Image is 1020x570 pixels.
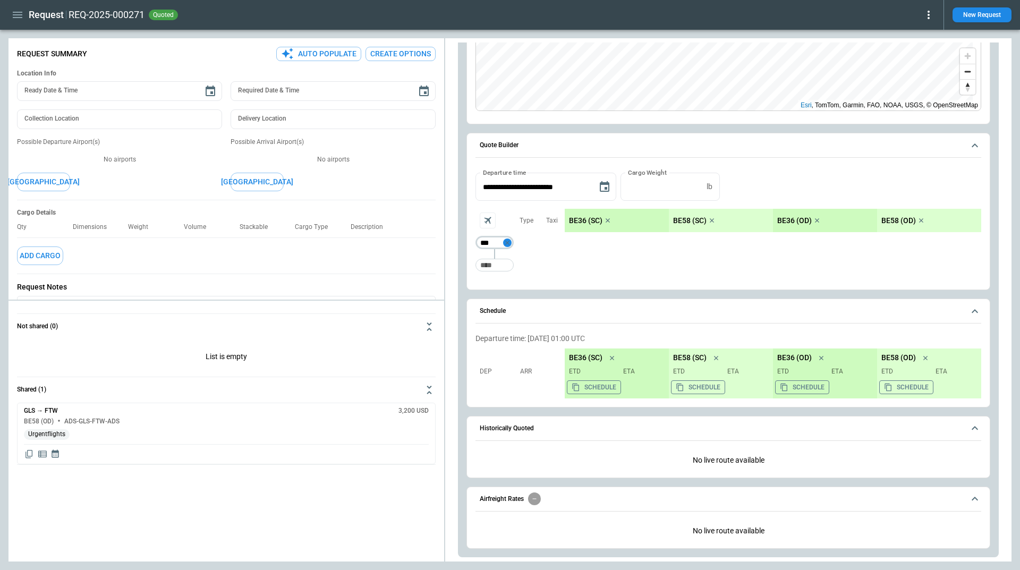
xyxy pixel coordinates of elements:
p: BE58 (SC) [673,353,707,362]
p: BE36 (SC) [569,353,602,362]
p: Qty [17,223,35,231]
h6: Location Info [17,70,436,78]
p: Taxi [546,216,558,225]
h6: Schedule [480,308,506,314]
h6: Historically Quoted [480,425,534,432]
div: scrollable content [565,348,981,398]
span: Display quote schedule [50,449,60,460]
p: No airports [17,155,222,164]
button: Add Cargo [17,246,63,265]
button: Airfreight Rates [475,487,981,512]
button: Not shared (0) [17,314,436,339]
p: Request Notes [17,283,436,292]
p: BE36 (OD) [777,216,812,225]
button: Reset bearing to north [960,79,975,95]
div: Too short [475,259,514,271]
div: Schedule [475,330,981,403]
p: ETA [931,367,977,376]
p: Type [520,216,533,225]
p: Stackable [240,223,276,231]
div: Not shared (0) [17,403,436,464]
p: ETD [881,367,927,376]
p: Description [351,223,392,231]
span: Display detailed quote content [37,449,48,460]
p: ETA [619,367,665,376]
h6: Quote Builder [480,142,518,149]
p: BE58 (OD) [881,353,916,362]
button: Schedule [475,299,981,324]
p: Request Summary [17,49,87,58]
p: Possible Departure Airport(s) [17,138,222,147]
p: ETA [723,367,769,376]
p: No airports [231,155,436,164]
h6: GLS → FTW [24,407,58,414]
p: lb [707,182,712,191]
div: Airfreight Rates [475,518,981,544]
p: BE36 (OD) [777,353,812,362]
p: List is empty [17,339,436,377]
button: Shared (1) [17,377,436,403]
h6: 3,200 USD [398,407,429,414]
a: Esri [801,101,812,109]
p: Volume [184,223,215,231]
button: Historically Quoted [475,416,981,441]
p: ETA [827,367,873,376]
div: , TomTom, Garmin, FAO, NOAA, USGS, © OpenStreetMap [801,100,978,110]
h2: REQ-2025-000271 [69,8,144,21]
button: Quote Builder [475,133,981,158]
p: Dep [480,367,517,376]
button: Choose date, selected date is Sep 11, 2025 [594,176,615,198]
div: Quote Builder [475,173,981,277]
p: Departure time: [DATE] 01:00 UTC [475,334,981,343]
button: Zoom out [960,64,975,79]
button: New Request [953,7,1011,22]
p: BE36 (SC) [569,216,602,225]
div: Historically Quoted [475,447,981,473]
div: scrollable content [565,209,981,232]
p: BE58 (SC) [673,216,707,225]
button: [GEOGRAPHIC_DATA] [17,173,70,191]
p: BE58 (OD) [881,216,916,225]
button: Copy the aircraft schedule to your clipboard [879,380,933,394]
h6: ADS-GLS-FTW-ADS [64,418,120,425]
p: ETD [569,367,615,376]
p: No live route available [475,447,981,473]
button: Copy the aircraft schedule to your clipboard [775,380,829,394]
h6: Airfreight Rates [480,496,524,503]
h6: BE58 (OD) [24,418,54,425]
h6: Cargo Details [17,209,436,217]
button: Auto Populate [276,47,361,61]
p: Possible Arrival Airport(s) [231,138,436,147]
p: No live route available [475,518,981,544]
p: Weight [128,223,157,231]
span: Aircraft selection [480,212,496,228]
h1: Request [29,8,64,21]
span: Copy quote content [24,449,35,460]
p: Dimensions [73,223,115,231]
button: Zoom in [960,48,975,64]
button: Choose date [413,81,435,102]
p: Cargo Type [295,223,336,231]
button: [GEOGRAPHIC_DATA] [231,173,284,191]
button: Choose date [200,81,221,102]
button: Copy the aircraft schedule to your clipboard [671,380,725,394]
label: Departure time [483,168,526,177]
p: Arr [520,367,557,376]
span: Urgentflights [24,430,70,438]
span: quoted [151,11,176,19]
h6: Not shared (0) [17,323,58,330]
h6: Shared (1) [17,386,46,393]
p: ETD [673,367,719,376]
div: Not shared (0) [17,339,436,377]
p: ETD [777,367,823,376]
div: Not found [475,236,514,249]
button: Copy the aircraft schedule to your clipboard [567,380,621,394]
label: Cargo Weight [628,168,667,177]
button: Create Options [365,47,436,61]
